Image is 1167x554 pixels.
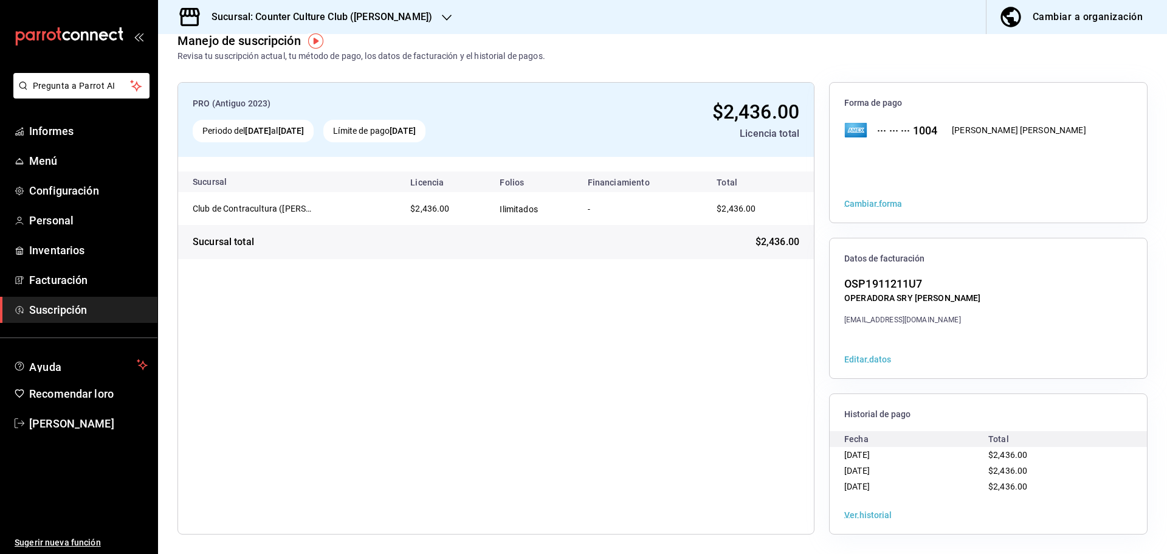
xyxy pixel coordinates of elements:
font: $2,436.00 [756,236,799,248]
font: Ayuda [29,361,62,373]
font: Financiamiento [588,178,650,187]
font: Sucursal: Counter Culture Club ([PERSON_NAME]) [212,11,432,23]
button: Ver historial [844,510,892,519]
font: [DATE] [390,126,416,136]
font: Datos de facturación [844,254,924,263]
div: Club de Contracultura (Polanco) [193,203,314,215]
font: Menú [29,154,58,167]
font: Sucursal [193,177,227,187]
font: $2,436.00 [712,100,799,123]
font: Fecha [844,434,869,444]
font: Ilimitados [500,204,538,214]
font: - [588,204,590,214]
font: Revisa tu suscripción actual, tu método de pago, los datos de facturación y el historial de pagos. [177,51,545,61]
button: Editar datos [844,354,891,364]
font: [PERSON_NAME] [29,417,114,430]
button: Pregunta a Parrot AI [13,73,150,99]
font: Historial de pago [844,409,911,419]
font: Suscripción [29,303,87,316]
font: Licencia [410,178,444,187]
button: Cambiar forma [844,198,902,208]
font: Club de Contracultura ([PERSON_NAME]) [193,204,352,213]
font: [DATE] [844,450,870,460]
font: Editar datos [844,355,891,364]
font: [DATE] [278,126,305,136]
font: OPERADORA SRY [PERSON_NAME] [844,293,981,303]
font: Configuración [29,184,99,197]
font: Total [988,434,1009,444]
font: $2,436.00 [988,482,1027,491]
font: Límite de pago [333,126,390,136]
font: $2,436.00 [717,204,756,213]
font: ··· ··· ··· 1004 [877,124,937,137]
font: Informes [29,125,74,137]
font: $2,436.00 [988,466,1027,476]
font: Sucursal total [193,236,254,248]
font: Total [717,178,737,187]
font: [DATE] [245,126,271,136]
font: [EMAIL_ADDRESS][DOMAIN_NAME] [844,316,961,324]
font: Manejo de suscripción [177,33,301,48]
font: Cambiar a organización [1033,11,1143,23]
font: $2,436.00 [410,204,449,213]
font: PRO (Antiguo 2023) [193,99,270,108]
font: Cambiar forma [844,199,902,209]
font: $2,436.00 [988,450,1027,460]
font: Folios [500,178,524,187]
img: Marcador de información sobre herramientas [308,33,323,49]
font: al [271,126,278,136]
font: Forma de pago [844,98,902,108]
font: Periodo del [202,126,245,136]
font: Sugerir nueva función [15,538,101,547]
font: Facturación [29,274,88,286]
font: Ver historial [844,510,892,520]
font: [PERSON_NAME] [PERSON_NAME] [952,125,1086,135]
font: Pregunta a Parrot AI [33,81,115,91]
button: abrir_cajón_menú [134,32,143,41]
font: Recomendar loro [29,387,114,400]
font: Licencia total [740,128,799,139]
font: [DATE] [844,466,870,476]
font: OSP1911211U7 [844,277,923,290]
font: [DATE] [844,482,870,491]
font: Inventarios [29,244,84,257]
a: Pregunta a Parrot AI [9,88,150,101]
font: Personal [29,214,74,227]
